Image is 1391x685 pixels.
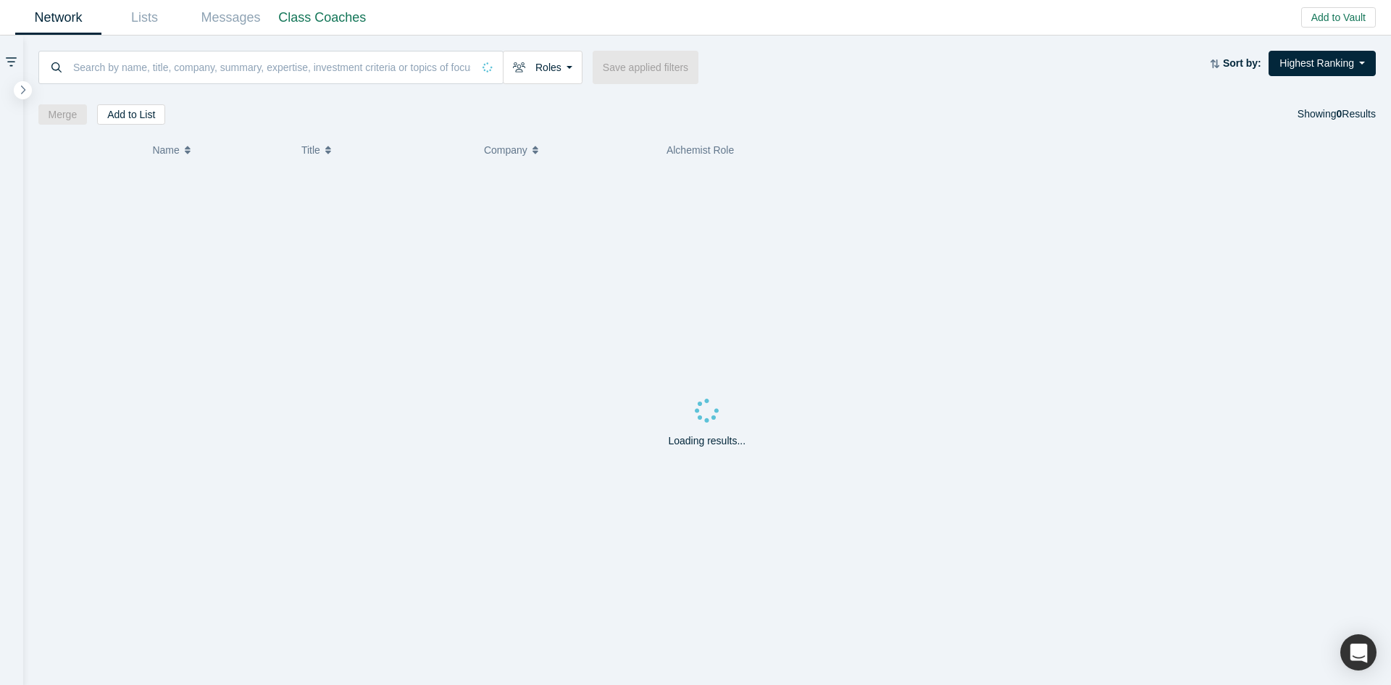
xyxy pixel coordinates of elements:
a: Network [15,1,101,35]
button: Title [301,135,469,165]
span: Results [1337,108,1376,120]
a: Messages [188,1,274,35]
button: Add to Vault [1301,7,1376,28]
a: Class Coaches [274,1,371,35]
button: Add to List [97,104,165,125]
button: Name [152,135,286,165]
a: Lists [101,1,188,35]
div: Showing [1298,104,1376,125]
button: Save applied filters [593,51,698,84]
button: Highest Ranking [1269,51,1376,76]
button: Roles [503,51,582,84]
span: Title [301,135,320,165]
button: Company [484,135,651,165]
button: Merge [38,104,88,125]
span: Name [152,135,179,165]
strong: 0 [1337,108,1342,120]
strong: Sort by: [1223,57,1261,69]
input: Search by name, title, company, summary, expertise, investment criteria or topics of focus [72,50,472,84]
span: Company [484,135,527,165]
p: Loading results... [668,433,745,449]
span: Alchemist Role [667,144,734,156]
